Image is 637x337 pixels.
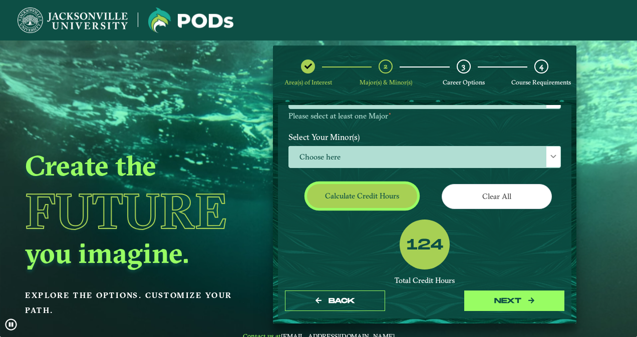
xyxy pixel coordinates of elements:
[329,296,355,305] span: Back
[443,78,485,86] span: Career Options
[384,61,388,71] span: 2
[285,290,385,311] button: Back
[464,290,564,311] button: next
[462,61,465,71] span: 3
[284,78,332,86] span: Area(s) of Interest
[289,146,560,168] span: Choose here
[25,235,249,270] h2: you imagine.
[25,186,249,235] h1: Future
[442,184,552,208] button: Clear All
[539,61,543,71] span: 4
[407,236,444,255] label: 124
[18,7,128,33] img: Jacksonville University logo
[511,78,571,86] span: Course Requirements
[25,148,249,183] h2: Create the
[388,110,392,117] sup: ⋆
[360,78,412,86] span: Major(s) & Minor(s)
[148,7,233,33] img: Jacksonville University logo
[25,288,249,318] p: Explore the options. Customize your path.
[288,111,561,121] p: Please select at least one Major
[288,276,561,285] div: Total Credit Hours
[307,184,417,207] button: Calculate credit hours
[281,127,568,146] label: Select Your Minor(s)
